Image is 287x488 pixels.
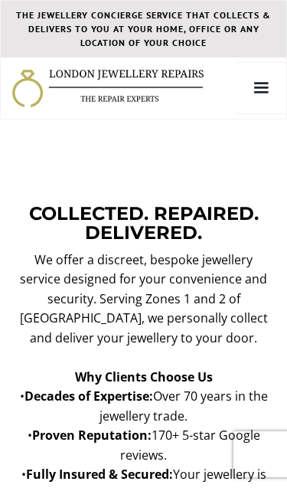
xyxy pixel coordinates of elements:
[32,427,152,444] strong: Proven Reputation:
[16,8,271,50] div: THE JEWELLERY CONCIERGE SERVICE THAT COLLECTS & DELIVERS TO YOU AT YOUR HOME, OFFICE OR ANY LOCAT...
[75,368,213,385] strong: Why Clients Choose Us
[24,388,153,404] strong: Decades of Expertise:
[236,63,286,113] div: menu
[26,466,173,483] strong: Fully Insured & Secured:
[1,68,204,109] a: home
